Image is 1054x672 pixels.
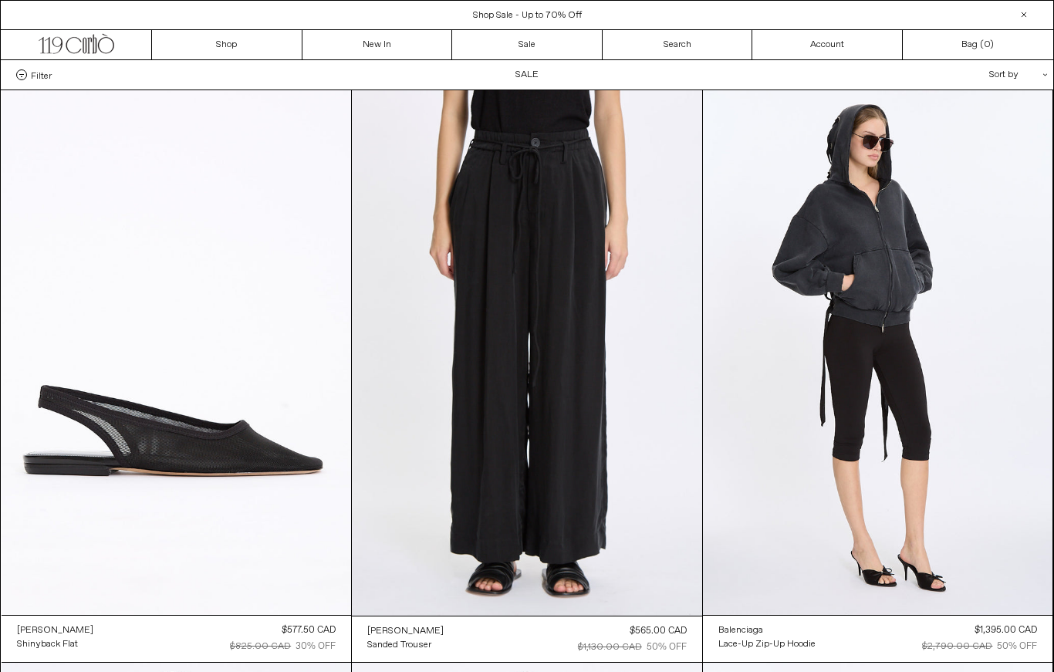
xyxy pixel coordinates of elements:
[975,623,1037,637] div: $1,395.00 CAD
[367,638,444,652] a: Sanded Trouser
[718,637,816,651] a: Lace-Up Zip-Up Hoodie
[17,638,78,651] div: Shinyback Flat
[2,90,352,615] img: Dries Van Noten Shinyback Flat
[367,625,444,638] div: [PERSON_NAME]
[903,30,1053,59] a: Bag ()
[230,640,291,653] div: $825.00 CAD
[922,640,992,653] div: $2,790.00 CAD
[17,637,93,651] a: Shinyback Flat
[452,30,603,59] a: Sale
[718,624,763,637] div: Balenciaga
[718,623,816,637] a: Balenciaga
[899,60,1038,89] div: Sort by
[296,640,336,653] div: 30% OFF
[984,39,990,51] span: 0
[752,30,903,59] a: Account
[367,624,444,638] a: [PERSON_NAME]
[352,90,702,616] img: Lauren Manoogian Sanded Trouser
[302,30,453,59] a: New In
[603,30,753,59] a: Search
[473,9,582,22] a: Shop Sale - Up to 70% Off
[31,69,52,80] span: Filter
[984,38,994,52] span: )
[578,640,642,654] div: $1,130.00 CAD
[997,640,1037,653] div: 50% OFF
[152,30,302,59] a: Shop
[703,90,1053,615] img: Balenciaga Lace-Up Zip-Up Hoodie
[17,623,93,637] a: [PERSON_NAME]
[367,639,431,652] div: Sanded Trouser
[282,623,336,637] div: $577.50 CAD
[647,640,687,654] div: 50% OFF
[630,624,687,638] div: $565.00 CAD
